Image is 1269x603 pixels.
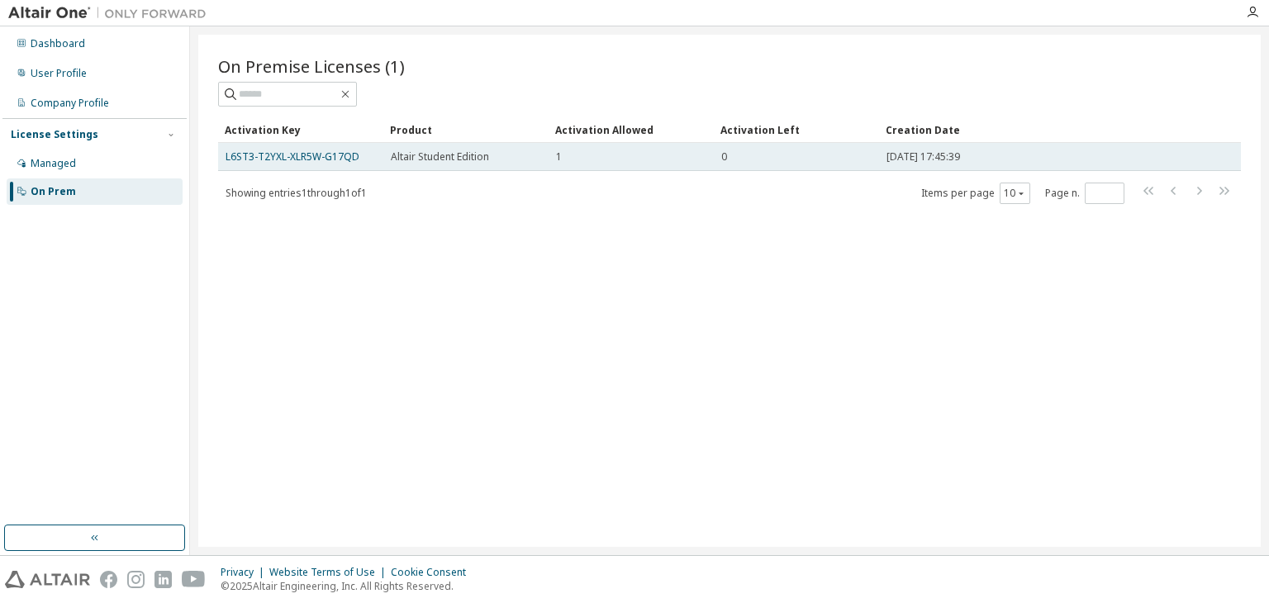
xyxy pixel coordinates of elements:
[226,150,359,164] a: L6ST3-T2YXL-XLR5W-G17QD
[1004,187,1026,200] button: 10
[221,566,269,579] div: Privacy
[226,186,367,200] span: Showing entries 1 through 1 of 1
[31,67,87,80] div: User Profile
[8,5,215,21] img: Altair One
[391,150,489,164] span: Altair Student Edition
[31,157,76,170] div: Managed
[269,566,391,579] div: Website Terms of Use
[11,128,98,141] div: License Settings
[720,116,872,143] div: Activation Left
[1045,183,1124,204] span: Page n.
[391,566,476,579] div: Cookie Consent
[31,37,85,50] div: Dashboard
[31,185,76,198] div: On Prem
[886,116,1168,143] div: Creation Date
[390,116,542,143] div: Product
[31,97,109,110] div: Company Profile
[555,116,707,143] div: Activation Allowed
[225,116,377,143] div: Activation Key
[921,183,1030,204] span: Items per page
[221,579,476,593] p: © 2025 Altair Engineering, Inc. All Rights Reserved.
[218,55,405,78] span: On Premise Licenses (1)
[886,150,960,164] span: [DATE] 17:45:39
[721,150,727,164] span: 0
[556,150,562,164] span: 1
[127,571,145,588] img: instagram.svg
[5,571,90,588] img: altair_logo.svg
[154,571,172,588] img: linkedin.svg
[182,571,206,588] img: youtube.svg
[100,571,117,588] img: facebook.svg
